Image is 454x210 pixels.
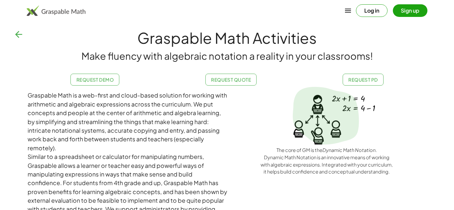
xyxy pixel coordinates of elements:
img: Spotlight [292,87,359,145]
span: Request PD [348,77,378,83]
div: The core of GM is the . Dynamic Math Notation is an innovative means of working with algebraic ex... [260,147,393,175]
div: Graspable Math is a web-first and cloud-based solution for working with arithmetic and algebraic ... [28,91,227,152]
span: Request Quote [211,77,251,83]
em: Dynamic Math Notation [322,147,376,153]
button: Sign up [393,4,427,17]
a: Request Quote [205,74,257,86]
span: Request Demo [76,77,114,83]
a: Request PD [343,74,384,86]
a: Request Demo [70,74,119,86]
button: Log in [356,4,388,17]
